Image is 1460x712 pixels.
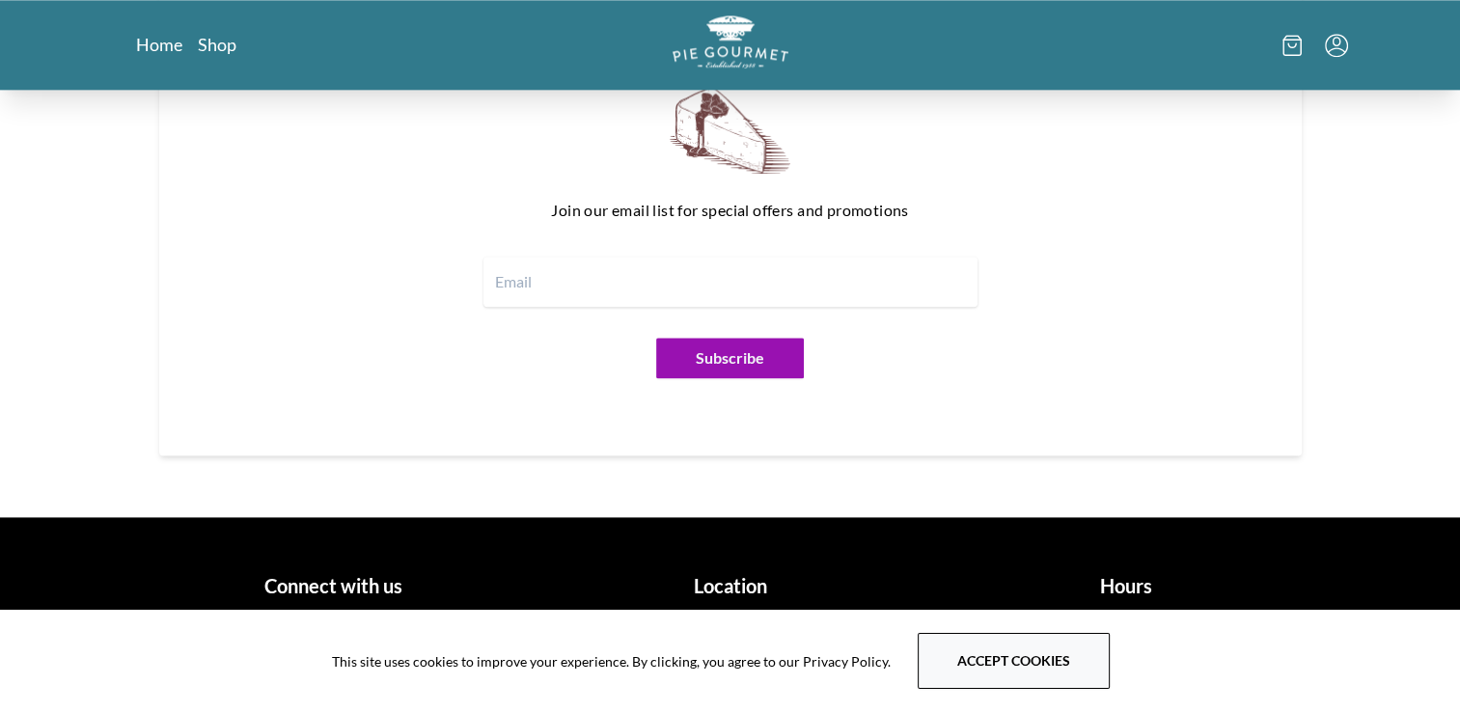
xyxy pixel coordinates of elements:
[483,257,978,307] input: Email
[136,33,182,56] a: Home
[918,633,1110,689] button: Accept cookies
[656,338,804,378] button: Subscribe
[236,195,1225,226] p: Join our email list for special offers and promotions
[936,571,1317,600] h1: Hours
[332,651,891,671] span: This site uses cookies to improve your experience. By clicking, you agree to our Privacy Policy.
[673,15,788,68] img: logo
[1325,34,1348,57] button: Menu
[673,15,788,74] a: Logo
[670,87,790,174] img: newsletter
[198,33,236,56] a: Shop
[144,571,525,600] h1: Connect with us
[539,571,921,600] h1: Location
